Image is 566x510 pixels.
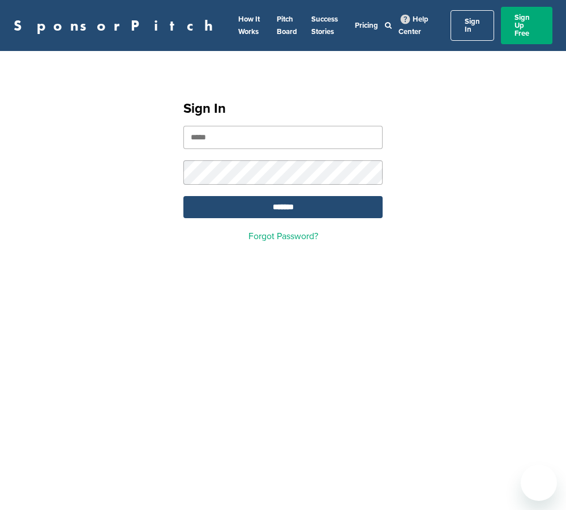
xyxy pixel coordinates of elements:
a: Success Stories [311,15,338,36]
a: Pitch Board [277,15,297,36]
a: How It Works [238,15,260,36]
iframe: Button to launch messaging window [521,465,557,501]
a: SponsorPitch [14,18,220,33]
a: Pricing [355,21,378,30]
a: Forgot Password? [248,231,318,242]
h1: Sign In [183,99,383,119]
a: Help Center [398,12,428,39]
a: Sign In [451,10,494,41]
a: Sign Up Free [501,7,552,44]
